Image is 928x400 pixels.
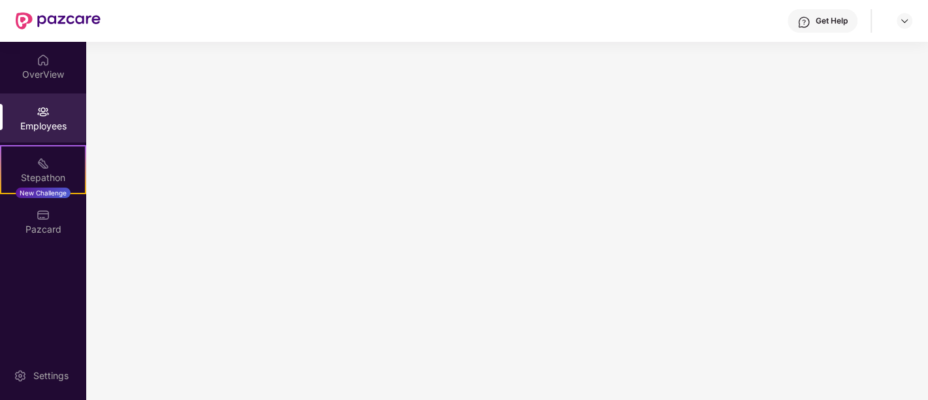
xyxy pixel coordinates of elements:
div: New Challenge [16,188,71,198]
img: svg+xml;base64,PHN2ZyBpZD0iSGVscC0zMngzMiIgeG1sbnM9Imh0dHA6Ly93d3cudzMub3JnLzIwMDAvc3ZnIiB3aWR0aD... [797,16,810,29]
img: svg+xml;base64,PHN2ZyBpZD0iRHJvcGRvd24tMzJ4MzIiIHhtbG5zPSJodHRwOi8vd3d3LnczLm9yZy8yMDAwL3N2ZyIgd2... [899,16,910,26]
img: svg+xml;base64,PHN2ZyBpZD0iU2V0dGluZy0yMHgyMCIgeG1sbnM9Imh0dHA6Ly93d3cudzMub3JnLzIwMDAvc3ZnIiB3aW... [14,369,27,382]
div: Get Help [816,16,848,26]
img: svg+xml;base64,PHN2ZyBpZD0iUGF6Y2FyZCIgeG1sbnM9Imh0dHA6Ly93d3cudzMub3JnLzIwMDAvc3ZnIiB3aWR0aD0iMj... [37,208,50,222]
div: Settings [29,369,72,382]
div: Stepathon [1,171,85,184]
img: svg+xml;base64,PHN2ZyB4bWxucz0iaHR0cDovL3d3dy53My5vcmcvMjAwMC9zdmciIHdpZHRoPSIyMSIgaGVpZ2h0PSIyMC... [37,157,50,170]
img: svg+xml;base64,PHN2ZyBpZD0iSG9tZSIgeG1sbnM9Imh0dHA6Ly93d3cudzMub3JnLzIwMDAvc3ZnIiB3aWR0aD0iMjAiIG... [37,54,50,67]
img: New Pazcare Logo [16,12,101,29]
img: svg+xml;base64,PHN2ZyBpZD0iRW1wbG95ZWVzIiB4bWxucz0iaHR0cDovL3d3dy53My5vcmcvMjAwMC9zdmciIHdpZHRoPS... [37,105,50,118]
